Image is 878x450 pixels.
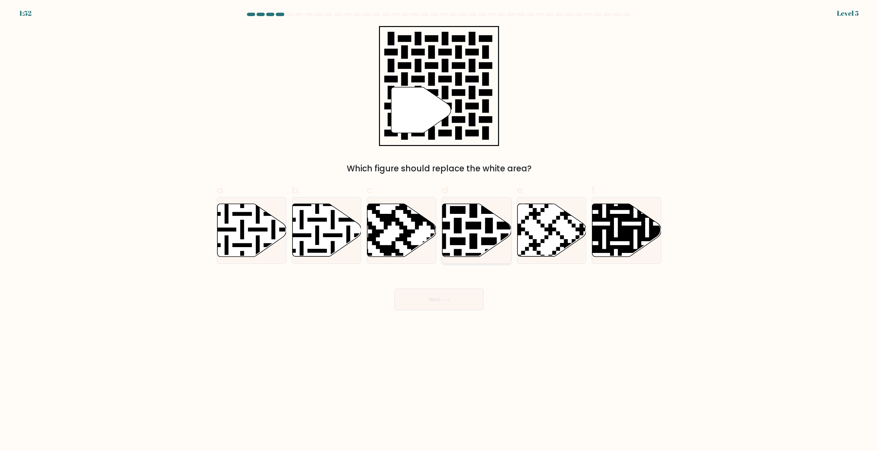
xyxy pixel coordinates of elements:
[837,8,859,19] div: Level 5
[391,87,451,133] g: "
[217,183,225,197] span: a.
[221,162,657,175] div: Which figure should replace the white area?
[292,183,300,197] span: b.
[367,183,374,197] span: c.
[442,183,450,197] span: d.
[517,183,524,197] span: e.
[19,8,32,19] div: 1:52
[592,183,596,197] span: f.
[394,289,484,311] button: Next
